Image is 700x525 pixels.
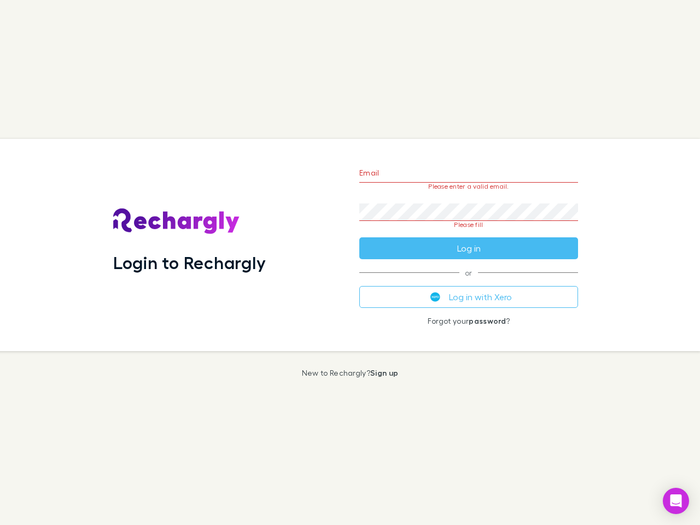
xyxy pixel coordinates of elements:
button: Log in with Xero [359,286,578,308]
p: Please fill [359,221,578,229]
img: Rechargly's Logo [113,208,240,235]
p: New to Rechargly? [302,369,399,377]
button: Log in [359,237,578,259]
a: password [469,316,506,325]
span: or [359,272,578,273]
p: Please enter a valid email. [359,183,578,190]
img: Xero's logo [430,292,440,302]
div: Open Intercom Messenger [663,488,689,514]
p: Forgot your ? [359,317,578,325]
h1: Login to Rechargly [113,252,266,273]
a: Sign up [370,368,398,377]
